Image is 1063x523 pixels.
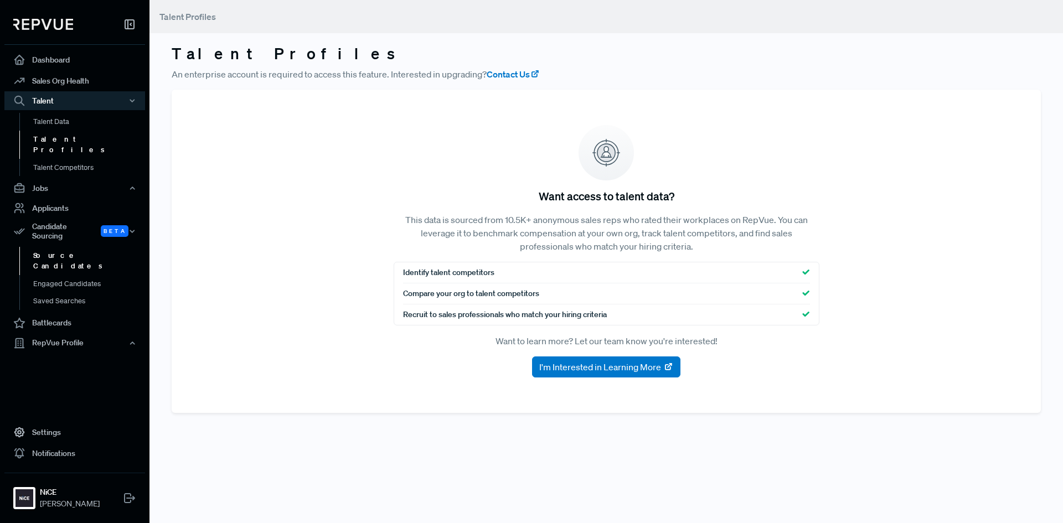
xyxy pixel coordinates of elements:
[13,19,73,30] img: RepVue
[4,219,145,244] button: Candidate Sourcing Beta
[159,11,216,22] span: Talent Profiles
[403,309,607,320] span: Recruit to sales professionals who match your hiring criteria
[19,275,160,293] a: Engaged Candidates
[487,68,540,81] a: Contact Us
[403,267,494,278] span: Identify talent competitors
[4,179,145,198] button: Jobs
[4,91,145,110] button: Talent
[532,356,680,377] button: I'm Interested in Learning More
[539,360,661,374] span: I'm Interested in Learning More
[19,247,160,275] a: Source Candidates
[394,334,819,348] p: Want to learn more? Let our team know you're interested!
[4,219,145,244] div: Candidate Sourcing
[4,70,145,91] a: Sales Org Health
[403,288,539,299] span: Compare your org to talent competitors
[4,422,145,443] a: Settings
[4,198,145,219] a: Applicants
[19,131,160,159] a: Talent Profiles
[539,189,674,203] h5: Want access to talent data?
[172,68,1041,81] p: An enterprise account is required to access this feature. Interested in upgrading?
[4,49,145,70] a: Dashboard
[19,159,160,177] a: Talent Competitors
[394,213,819,253] p: This data is sourced from 10.5K+ anonymous sales reps who rated their workplaces on RepVue. You c...
[19,292,160,310] a: Saved Searches
[4,334,145,353] button: RepVue Profile
[172,44,1041,63] h3: Talent Profiles
[19,113,160,131] a: Talent Data
[4,443,145,464] a: Notifications
[16,489,33,507] img: NiCE
[101,225,128,237] span: Beta
[4,313,145,334] a: Battlecards
[4,473,145,514] a: NiCENiCE[PERSON_NAME]
[40,498,100,510] span: [PERSON_NAME]
[40,486,100,498] strong: NiCE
